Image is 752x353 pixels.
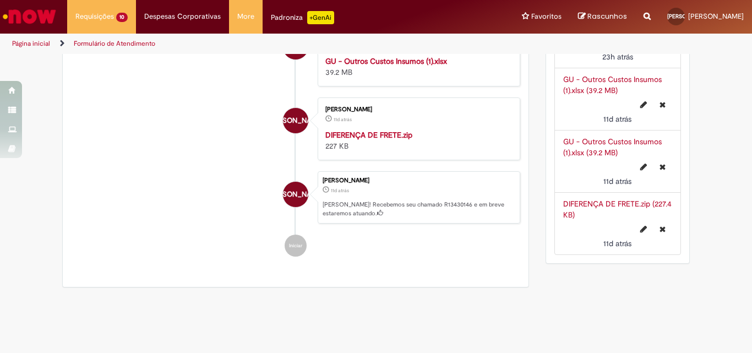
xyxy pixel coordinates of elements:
[563,74,662,95] a: GU - Outros Custos Insumos (1).xlsx (39.2 MB)
[603,176,631,186] span: 11d atrás
[71,171,520,224] li: Joao Barbosa de Oliveira
[331,187,349,194] time: 19/08/2025 17:36:16
[653,220,672,238] button: Excluir DIFERENÇA DE FRETE.zip
[268,107,323,134] span: [PERSON_NAME]
[688,12,744,21] span: [PERSON_NAME]
[144,11,221,22] span: Despesas Corporativas
[237,11,254,22] span: More
[116,13,128,22] span: 10
[334,116,352,123] span: 11d atrás
[634,158,653,176] button: Editar nome de arquivo GU - Outros Custos Insumos (1).xlsx
[74,39,155,48] a: Formulário de Atendimento
[603,176,631,186] time: 19/08/2025 17:36:03
[12,39,50,48] a: Página inicial
[653,96,672,113] button: Excluir GU - Outros Custos Insumos (1).xlsx
[307,11,334,24] p: +GenAi
[323,177,514,184] div: [PERSON_NAME]
[603,114,631,124] span: 11d atrás
[268,181,323,208] span: [PERSON_NAME]
[602,52,633,62] span: 23h atrás
[325,106,509,113] div: [PERSON_NAME]
[587,11,627,21] span: Rascunhos
[331,187,349,194] span: 11d atrás
[603,238,631,248] span: 11d atrás
[653,158,672,176] button: Excluir GU - Outros Custos Insumos (1).xlsx
[325,129,509,151] div: 227 KB
[634,220,653,238] button: Editar nome de arquivo DIFERENÇA DE FRETE.zip
[8,34,493,54] ul: Trilhas de página
[563,199,672,220] a: DIFERENÇA DE FRETE.zip (227.4 KB)
[578,12,627,22] a: Rascunhos
[283,108,308,133] div: Joao Barbosa de Oliveira
[602,52,633,62] time: 28/08/2025 21:20:01
[323,200,514,218] p: [PERSON_NAME]! Recebemos seu chamado R13430146 e em breve estaremos atuando.
[1,6,58,28] img: ServiceNow
[75,11,114,22] span: Requisições
[603,238,631,248] time: 19/08/2025 17:34:19
[667,13,710,20] span: [PERSON_NAME]
[563,137,662,158] a: GU - Outros Custos Insumos (1).xlsx (39.2 MB)
[271,11,334,24] div: Padroniza
[531,11,562,22] span: Favoritos
[334,116,352,123] time: 19/08/2025 17:34:19
[325,56,509,78] div: 39.2 MB
[325,56,447,66] a: GU - Outros Custos Insumos (1).xlsx
[325,130,412,140] a: DIFERENÇA DE FRETE.zip
[603,114,631,124] time: 19/08/2025 17:36:10
[634,96,653,113] button: Editar nome de arquivo GU - Outros Custos Insumos (1).xlsx
[283,182,308,207] div: Joao Barbosa de Oliveira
